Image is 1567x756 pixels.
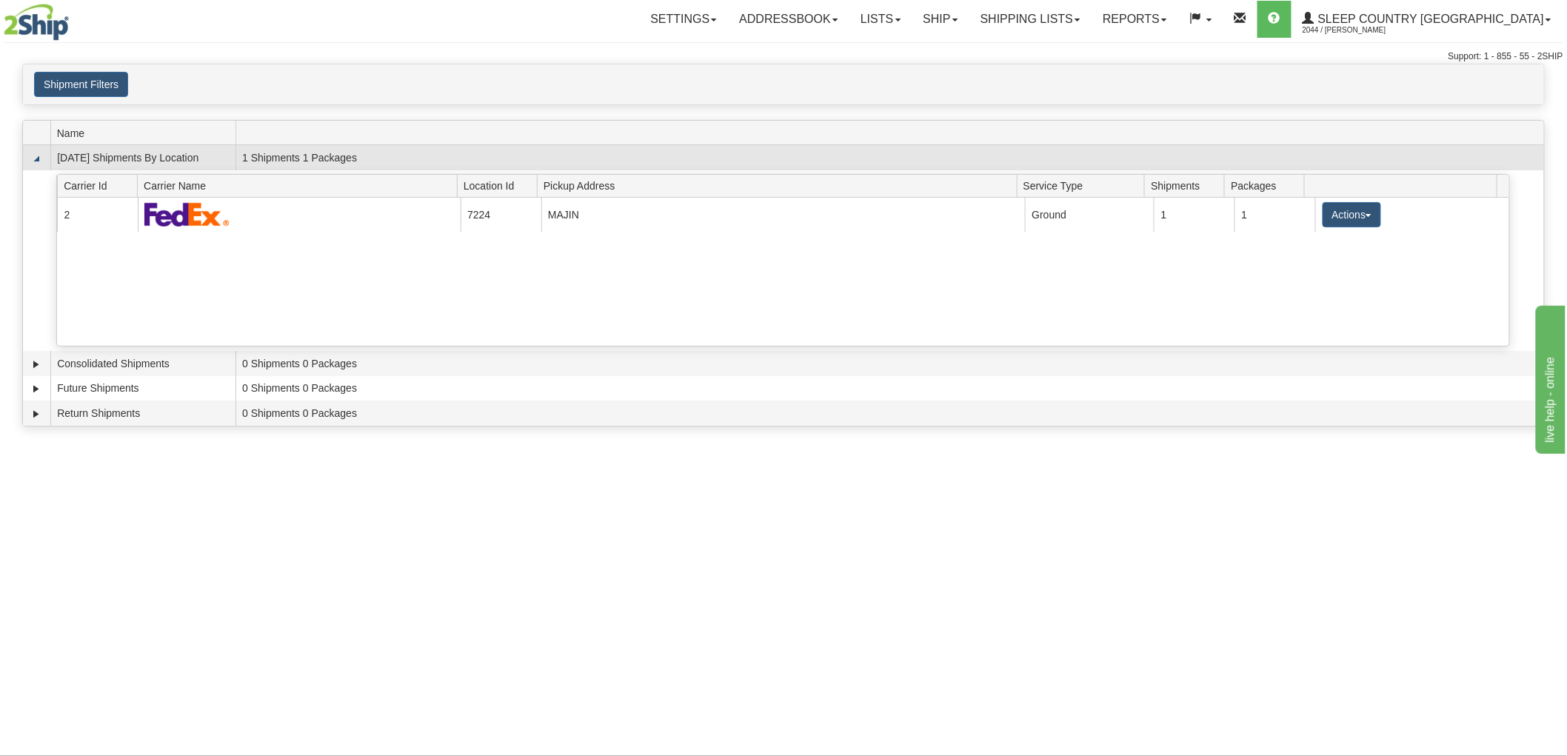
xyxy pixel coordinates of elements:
[1151,174,1224,197] span: Shipments
[50,351,235,376] td: Consolidated Shipments
[144,202,230,227] img: FedEx Express®
[849,1,912,38] a: Lists
[1303,23,1414,38] span: 2044 / [PERSON_NAME]
[728,1,849,38] a: Addressbook
[1533,302,1566,453] iframe: chat widget
[144,174,457,197] span: Carrier Name
[50,145,235,170] td: [DATE] Shipments By Location
[969,1,1092,38] a: Shipping lists
[64,174,137,197] span: Carrier Id
[235,145,1544,170] td: 1 Shipments 1 Packages
[235,376,1544,401] td: 0 Shipments 0 Packages
[57,121,235,144] span: Name
[235,351,1544,376] td: 0 Shipments 0 Packages
[639,1,728,38] a: Settings
[464,174,537,197] span: Location Id
[1023,174,1145,197] span: Service Type
[50,401,235,426] td: Return Shipments
[1154,198,1234,231] td: 1
[1025,198,1154,231] td: Ground
[34,72,128,97] button: Shipment Filters
[541,198,1025,231] td: MAJIN
[235,401,1544,426] td: 0 Shipments 0 Packages
[29,151,44,166] a: Collapse
[11,9,137,27] div: live help - online
[4,50,1563,63] div: Support: 1 - 855 - 55 - 2SHIP
[29,407,44,421] a: Expand
[29,357,44,372] a: Expand
[461,198,541,231] td: 7224
[29,381,44,396] a: Expand
[1231,174,1304,197] span: Packages
[57,198,138,231] td: 2
[544,174,1017,197] span: Pickup Address
[1323,202,1382,227] button: Actions
[1234,198,1315,231] td: 1
[912,1,969,38] a: Ship
[1292,1,1563,38] a: Sleep Country [GEOGRAPHIC_DATA] 2044 / [PERSON_NAME]
[1092,1,1178,38] a: Reports
[50,376,235,401] td: Future Shipments
[4,4,69,41] img: logo2044.jpg
[1314,13,1544,25] span: Sleep Country [GEOGRAPHIC_DATA]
